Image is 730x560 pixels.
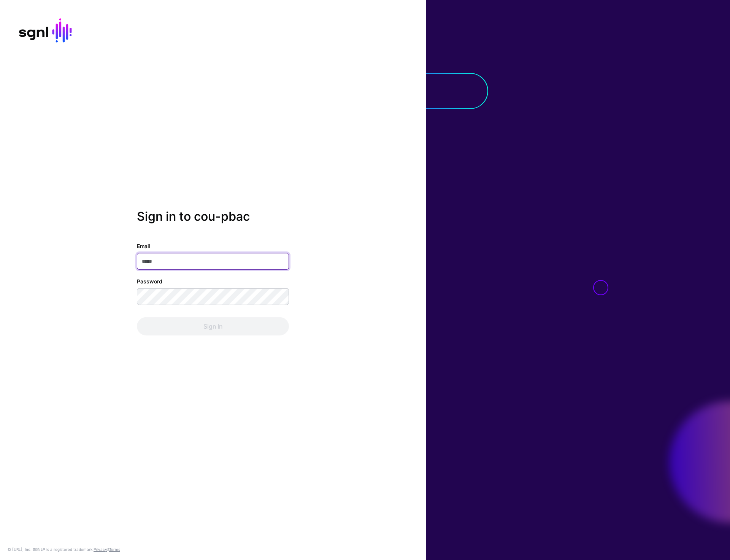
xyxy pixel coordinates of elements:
[137,277,162,285] label: Password
[8,546,120,552] div: © [URL], Inc. SGNL® is a registered trademark. &
[94,547,107,552] a: Privacy
[109,547,120,552] a: Terms
[137,242,151,250] label: Email
[137,209,289,224] h2: Sign in to cou-pbac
